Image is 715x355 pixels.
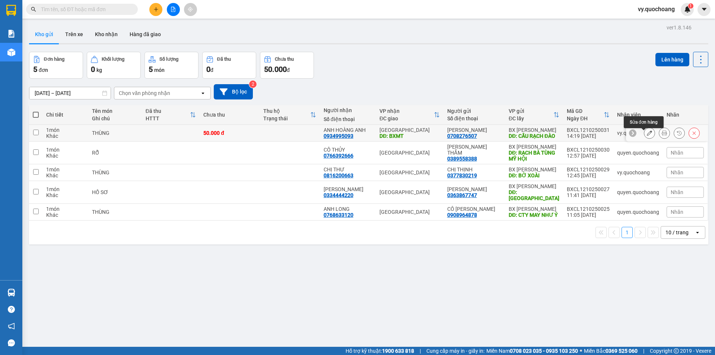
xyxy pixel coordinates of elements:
[509,206,559,212] div: BX [PERSON_NAME]
[324,167,372,172] div: CHỊ THƯ
[210,67,213,73] span: đ
[567,108,604,114] div: Mã GD
[324,147,372,153] div: CÔ THỦY
[567,206,610,212] div: BXCL1210250025
[671,209,683,215] span: Nhãn
[447,108,501,114] div: Người gửi
[92,115,138,121] div: Ghi chú
[159,57,178,62] div: Số lượng
[203,130,256,136] div: 50.000 đ
[171,7,176,12] span: file-add
[688,3,693,9] sup: 1
[46,212,85,218] div: Khác
[379,108,434,114] div: VP nhận
[580,349,582,352] span: ⚪️
[188,7,193,12] span: aim
[622,227,633,238] button: 1
[509,115,553,121] div: ĐC lấy
[92,150,138,156] div: RỖ
[655,53,689,66] button: Lên hàng
[379,150,440,156] div: [GEOGRAPHIC_DATA]
[324,186,372,192] div: ANH LUÂN
[671,189,683,195] span: Nhãn
[486,347,578,355] span: Miền Nam
[8,306,15,313] span: question-circle
[567,147,610,153] div: BXCL1210250030
[671,150,683,156] span: Nhãn
[149,3,162,16] button: plus
[92,209,138,215] div: THÙNG
[92,130,138,136] div: THÙNG
[46,206,85,212] div: 1 món
[567,167,610,172] div: BXCL1210250029
[509,108,553,114] div: VP gửi
[96,67,102,73] span: kg
[324,172,353,178] div: 0816200663
[644,127,655,139] div: Sửa đơn hàng
[379,169,440,175] div: [GEOGRAPHIC_DATA]
[44,57,64,62] div: Đơn hàng
[617,150,659,156] div: quyen.quochoang
[154,67,165,73] span: món
[667,23,692,32] div: ver 1.8.146
[102,57,124,62] div: Khối lượng
[324,212,353,218] div: 0768633120
[617,209,659,215] div: quyen.quochoang
[567,192,610,198] div: 11:41 [DATE]
[509,150,559,162] div: DĐ: RẠCH BÀ TÙNG MỸ HỘI
[324,153,353,159] div: 0766392666
[29,25,59,43] button: Kho gửi
[567,172,610,178] div: 12:45 [DATE]
[509,189,559,201] div: DĐ: CHỢ MỸ HIỆP
[146,115,190,121] div: HTTT
[214,84,253,99] button: Bộ lọc
[509,144,559,150] div: BX [PERSON_NAME]
[46,153,85,159] div: Khác
[697,3,711,16] button: caret-down
[447,206,501,212] div: CÔ HOÀNG
[153,7,159,12] span: plus
[665,229,689,236] div: 10 / trang
[144,52,198,79] button: Số lượng5món
[447,172,477,178] div: 0377830219
[46,127,85,133] div: 1 món
[149,65,153,74] span: 5
[46,172,85,178] div: Khác
[447,144,501,156] div: VÕ THỊ THẮM
[324,133,353,139] div: 0934995093
[8,323,15,330] span: notification
[8,339,15,346] span: message
[29,52,83,79] button: Đơn hàng5đơn
[447,167,501,172] div: CHỊ THỊNH
[206,65,210,74] span: 0
[41,5,129,13] input: Tìm tên, số ĐT hoặc mã đơn
[426,347,484,355] span: Cung cấp máy in - giấy in:
[420,347,421,355] span: |
[91,65,95,74] span: 0
[46,186,85,192] div: 1 món
[167,3,180,16] button: file-add
[563,105,613,125] th: Toggle SortBy
[567,115,604,121] div: Ngày ĐH
[249,80,257,88] sup: 2
[124,25,167,43] button: Hàng đã giao
[146,108,190,114] div: Đã thu
[509,133,559,139] div: DĐ: CẦU RẠCH ĐÀO
[674,348,679,354] span: copyright
[200,90,206,96] svg: open
[324,127,372,133] div: ANH HOÀNG ANH
[689,3,692,9] span: 1
[671,169,683,175] span: Nhãn
[92,108,138,114] div: Tên món
[263,108,310,114] div: Thu hộ
[510,348,578,354] strong: 0708 023 035 - 0935 103 250
[509,127,559,133] div: BX [PERSON_NAME]
[203,112,256,118] div: Chưa thu
[59,25,89,43] button: Trên xe
[509,172,559,178] div: DĐ: BỜ XOÀI
[7,48,15,56] img: warehouse-icon
[376,105,444,125] th: Toggle SortBy
[46,192,85,198] div: Khác
[447,212,477,218] div: 0908964878
[260,105,320,125] th: Toggle SortBy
